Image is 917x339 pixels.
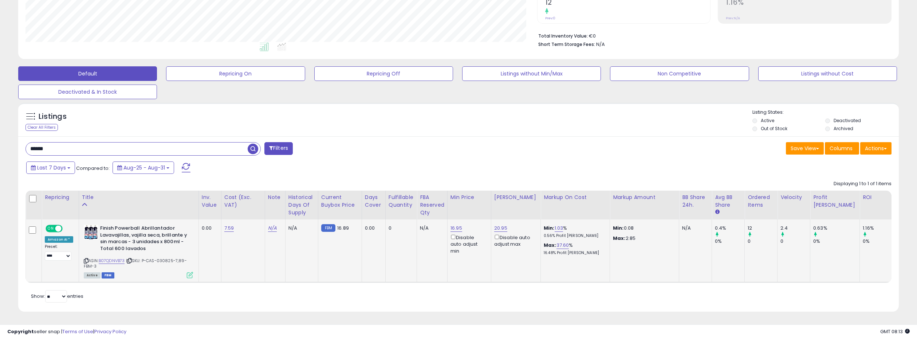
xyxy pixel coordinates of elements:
[825,142,859,155] button: Columns
[7,328,126,335] div: seller snap | |
[62,226,73,232] span: OFF
[102,272,115,278] span: FBM
[682,194,709,209] div: BB Share 24h.
[288,225,312,231] div: N/A
[544,225,555,231] b: Min:
[682,225,706,231] div: N/A
[715,194,741,209] div: Avg BB Share
[494,194,538,201] div: [PERSON_NAME]
[18,66,157,81] button: Default
[7,328,34,335] strong: Copyright
[37,164,66,171] span: Last 7 Days
[613,225,673,231] p: 0.08
[544,194,607,201] div: Markup on Cost
[31,293,83,300] span: Show: entries
[39,112,67,122] h5: Listings
[544,250,604,256] p: 16.48% Profit [PERSON_NAME]
[84,272,101,278] span: All listings currently available for purchase on Amazon
[84,258,187,269] span: | SKU: P-CAS-030825-7,89-FBM-3
[780,225,810,231] div: 2.4
[268,225,277,232] a: N/A
[321,224,335,232] small: FBM
[420,225,442,231] div: N/A
[610,66,749,81] button: Non Competitive
[202,194,218,209] div: Inv. value
[761,117,774,124] label: Active
[786,142,824,155] button: Save View
[544,242,556,249] b: Max:
[613,225,624,231] strong: Min:
[321,194,359,209] div: Current Buybox Price
[337,225,349,231] span: 16.89
[748,194,774,209] div: Ordered Items
[99,258,125,264] a: B07QDNVB73
[752,109,899,116] p: Listing States:
[288,194,315,217] div: Historical Days Of Supply
[123,164,165,171] span: Aug-25 - Aug-31
[545,16,555,20] small: Prev: 0
[813,194,857,209] div: Profit [PERSON_NAME]
[462,66,601,81] button: Listings without Min/Max
[84,225,98,239] img: 51AOw8Z-wUL._SL40_.jpg
[450,194,488,201] div: Min Price
[748,225,777,231] div: 12
[613,235,673,242] p: 2.85
[761,125,787,132] label: Out of Stock
[450,225,462,232] a: 16.95
[880,328,910,335] span: 2025-09-8 08:13 GMT
[538,33,588,39] b: Total Inventory Value:
[494,233,535,248] div: Disable auto adjust max
[25,124,58,131] div: Clear All Filters
[538,41,595,47] b: Short Term Storage Fees:
[555,225,563,232] a: 1.03
[726,16,740,20] small: Prev: N/A
[860,142,892,155] button: Actions
[613,194,676,201] div: Markup Amount
[544,242,604,256] div: %
[264,142,293,155] button: Filters
[62,328,93,335] a: Terms of Use
[450,233,485,254] div: Disable auto adjust min
[813,238,859,245] div: 0%
[45,194,76,201] div: Repricing
[268,194,282,201] div: Note
[420,194,444,217] div: FBA Reserved Qty
[834,125,853,132] label: Archived
[538,31,886,40] li: €0
[224,225,234,232] a: 7.59
[544,233,604,238] p: 0.56% Profit [PERSON_NAME]
[544,225,604,238] div: %
[830,145,853,152] span: Columns
[94,328,126,335] a: Privacy Policy
[758,66,897,81] button: Listings without Cost
[26,161,75,174] button: Last 7 Days
[113,161,174,174] button: Aug-25 - Aug-31
[863,194,889,201] div: ROI
[813,225,859,231] div: 0.63%
[84,225,193,277] div: ASIN:
[166,66,305,81] button: Repricing On
[715,225,744,231] div: 0.4%
[100,225,189,254] b: Finish Powerball Abrillantador Lavavajillas, vajilla seca, brillante y sin marcas - 3 unidades x ...
[45,244,73,261] div: Preset:
[389,194,414,209] div: Fulfillable Quantity
[494,225,507,232] a: 20.95
[224,194,262,209] div: Cost (Exc. VAT)
[314,66,453,81] button: Repricing Off
[45,236,73,243] div: Amazon AI *
[541,191,610,219] th: The percentage added to the cost of goods (COGS) that forms the calculator for Min & Max prices.
[613,235,626,242] strong: Max:
[863,225,892,231] div: 1.16%
[596,41,605,48] span: N/A
[863,238,892,245] div: 0%
[780,194,807,201] div: Velocity
[389,225,411,231] div: 0
[715,238,744,245] div: 0%
[748,238,777,245] div: 0
[365,194,382,209] div: Days Cover
[46,226,55,232] span: ON
[834,180,892,187] div: Displaying 1 to 1 of 1 items
[76,165,110,172] span: Compared to:
[556,242,569,249] a: 37.60
[780,238,810,245] div: 0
